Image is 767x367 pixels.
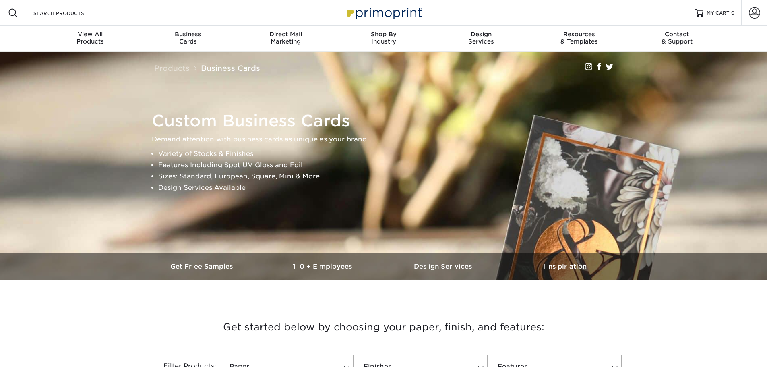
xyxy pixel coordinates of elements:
[41,26,139,52] a: View AllProducts
[343,4,424,21] img: Primoprint
[237,31,335,45] div: Marketing
[628,26,726,52] a: Contact& Support
[142,253,263,280] a: Get Free Samples
[530,31,628,38] span: Resources
[384,253,504,280] a: Design Services
[432,31,530,45] div: Services
[335,26,432,52] a: Shop ByIndustry
[139,26,237,52] a: BusinessCards
[384,263,504,270] h3: Design Services
[41,31,139,38] span: View All
[707,10,730,17] span: MY CART
[154,64,190,73] a: Products
[432,26,530,52] a: DesignServices
[158,182,623,193] li: Design Services Available
[139,31,237,38] span: Business
[201,64,260,73] a: Business Cards
[139,31,237,45] div: Cards
[335,31,432,45] div: Industry
[263,263,384,270] h3: 10+ Employees
[152,111,623,131] h1: Custom Business Cards
[152,134,623,145] p: Demand attention with business cards as unique as your brand.
[142,263,263,270] h3: Get Free Samples
[335,31,432,38] span: Shop By
[148,309,619,345] h3: Get started below by choosing your paper, finish, and features:
[432,31,530,38] span: Design
[530,31,628,45] div: & Templates
[33,8,111,18] input: SEARCH PRODUCTS.....
[628,31,726,38] span: Contact
[237,26,335,52] a: Direct MailMarketing
[158,171,623,182] li: Sizes: Standard, European, Square, Mini & More
[237,31,335,38] span: Direct Mail
[504,263,625,270] h3: Inspiration
[504,253,625,280] a: Inspiration
[41,31,139,45] div: Products
[158,160,623,171] li: Features Including Spot UV Gloss and Foil
[530,26,628,52] a: Resources& Templates
[158,148,623,160] li: Variety of Stocks & Finishes
[628,31,726,45] div: & Support
[731,10,735,16] span: 0
[263,253,384,280] a: 10+ Employees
